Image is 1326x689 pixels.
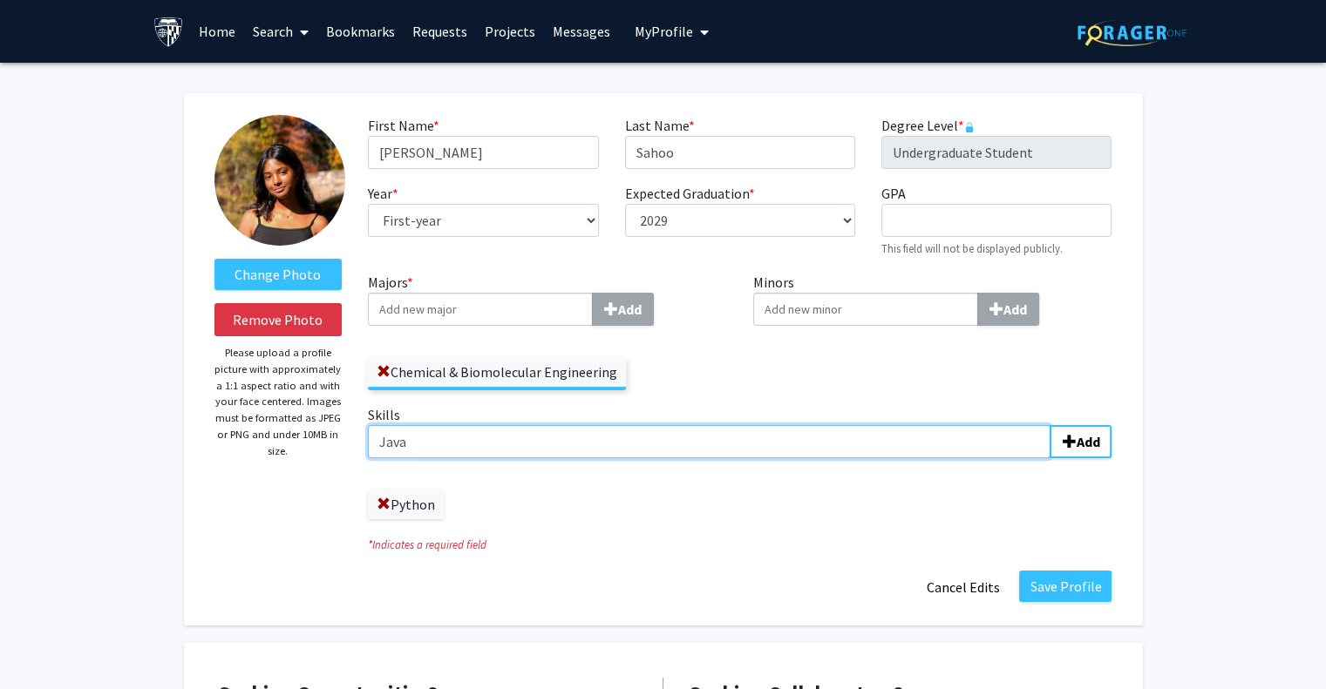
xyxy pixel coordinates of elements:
[214,259,343,290] label: ChangeProfile Picture
[368,404,1112,458] label: Skills
[368,357,626,387] label: Chemical & Biomolecular Engineering
[618,301,642,318] b: Add
[964,122,975,132] svg: This information is provided and automatically updated by Johns Hopkins University and is not edi...
[753,272,1112,326] label: Minors
[625,115,695,136] label: Last Name
[915,571,1010,604] button: Cancel Edits
[1076,433,1099,450] b: Add
[368,490,444,519] label: Python
[881,183,906,204] label: GPA
[1050,425,1112,458] button: Skills
[190,1,244,62] a: Home
[214,115,345,246] img: Profile Picture
[368,272,727,326] label: Majors
[368,115,439,136] label: First Name
[368,293,593,326] input: Majors*Add
[881,241,1063,255] small: This field will not be displayed publicly.
[368,537,1112,553] i: Indicates a required field
[1003,301,1027,318] b: Add
[244,1,317,62] a: Search
[153,17,184,47] img: Johns Hopkins University Logo
[476,1,544,62] a: Projects
[1078,19,1187,46] img: ForagerOne Logo
[753,293,978,326] input: MinorsAdd
[214,303,343,336] button: Remove Photo
[13,611,74,676] iframe: Chat
[592,293,654,326] button: Majors*
[317,1,404,62] a: Bookmarks
[635,23,693,40] span: My Profile
[214,345,343,459] p: Please upload a profile picture with approximately a 1:1 aspect ratio and with your face centered...
[368,425,1051,458] input: SkillsAdd
[404,1,476,62] a: Requests
[977,293,1039,326] button: Minors
[544,1,619,62] a: Messages
[625,183,755,204] label: Expected Graduation
[1019,571,1112,602] button: Save Profile
[881,115,975,136] label: Degree Level
[368,183,398,204] label: Year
